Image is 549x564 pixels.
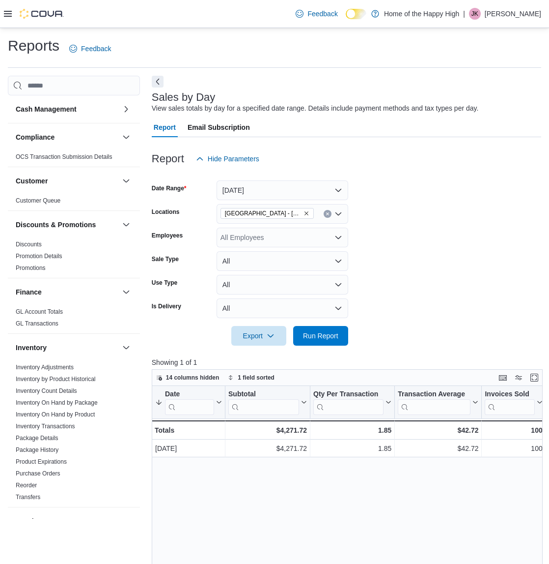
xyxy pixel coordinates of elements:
[16,176,48,186] h3: Customer
[398,424,478,436] div: $42.72
[120,219,132,231] button: Discounts & Promotions
[16,320,58,327] a: GL Transactions
[313,390,384,415] div: Qty Per Transaction
[16,264,46,272] span: Promotions
[152,208,180,216] label: Locations
[16,104,118,114] button: Cash Management
[217,275,348,295] button: All
[120,286,132,298] button: Finance
[528,372,540,384] button: Enter fullscreen
[16,197,60,204] a: Customer Queue
[292,4,341,24] a: Feedback
[166,374,220,382] span: 14 columns hidden
[120,103,132,115] button: Cash Management
[16,176,118,186] button: Customer
[16,423,75,430] a: Inventory Transactions
[217,180,348,200] button: [DATE]
[65,39,115,59] a: Feedback
[16,399,98,407] span: Inventory On Hand by Package
[16,308,63,315] a: GL Account Totals
[155,443,222,455] div: [DATE]
[155,390,222,415] button: Date
[16,458,67,466] span: Product Expirations
[8,195,140,210] div: Customer
[16,411,95,418] span: Inventory On Hand by Product
[293,326,348,346] button: Run Report
[238,374,274,382] span: 1 field sorted
[16,470,60,477] span: Purchase Orders
[16,387,77,394] a: Inventory Count Details
[485,8,541,20] p: [PERSON_NAME]
[16,446,58,453] a: Package History
[313,443,391,455] div: 1.85
[303,210,309,216] button: Remove Sylvan Lake - Hewlett Park Landing - Fire & Flower from selection in this group
[120,175,132,187] button: Customer
[16,470,60,477] a: Purchase Orders
[334,210,342,218] button: Open list of options
[152,279,177,287] label: Use Type
[313,390,384,399] div: Qty Per Transaction
[16,220,96,230] h3: Discounts & Promotions
[513,372,524,384] button: Display options
[303,331,338,341] span: Run Report
[152,76,164,88] button: Next
[16,493,40,501] span: Transfers
[471,8,478,20] span: JK
[16,399,98,406] a: Inventory On Hand by Package
[8,151,140,167] div: Compliance
[237,326,280,346] span: Export
[16,434,58,442] span: Package Details
[165,390,214,415] div: Date
[165,390,214,399] div: Date
[16,343,47,353] h3: Inventory
[16,132,55,142] h3: Compliance
[120,131,132,143] button: Compliance
[16,265,46,271] a: Promotions
[16,287,42,297] h3: Finance
[224,372,278,384] button: 1 field sorted
[469,8,481,20] div: Joshua Kirkham
[155,424,222,436] div: Totals
[16,446,58,454] span: Package History
[398,443,478,455] div: $42.72
[485,424,542,436] div: 100
[16,435,58,442] a: Package Details
[152,232,183,239] label: Employees
[8,306,140,333] div: Finance
[307,9,337,19] span: Feedback
[220,208,314,219] span: Sylvan Lake - Hewlett Park Landing - Fire & Flower
[16,253,62,260] a: Promotion Details
[16,364,74,371] a: Inventory Adjustments
[16,494,40,501] a: Transfers
[8,361,140,507] div: Inventory
[120,515,132,527] button: Loyalty
[188,118,250,137] span: Email Subscription
[485,390,542,415] button: Invoices Sold
[8,36,59,56] h1: Reports
[228,390,299,415] div: Subtotal
[16,220,118,230] button: Discounts & Promotions
[152,153,184,165] h3: Report
[225,208,302,218] span: [GEOGRAPHIC_DATA] - [GEOGRAPHIC_DATA] - Fire & Flower
[16,375,96,383] span: Inventory by Product Historical
[16,104,77,114] h3: Cash Management
[485,390,534,399] div: Invoices Sold
[152,372,223,384] button: 14 columns hidden
[16,376,96,383] a: Inventory by Product Historical
[384,8,459,20] p: Home of the Happy High
[16,153,112,160] a: OCS Transaction Submission Details
[16,481,37,489] span: Reorder
[463,8,465,20] p: |
[192,149,263,169] button: Hide Parameters
[228,443,307,455] div: $4,271.72
[152,357,547,367] p: Showing 1 of 1
[313,424,391,436] div: 1.85
[8,238,140,278] div: Discounts & Promotions
[16,387,77,395] span: Inventory Count Details
[217,251,348,271] button: All
[16,153,112,161] span: OCS Transaction Submission Details
[398,390,470,415] div: Transaction Average
[154,118,176,137] span: Report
